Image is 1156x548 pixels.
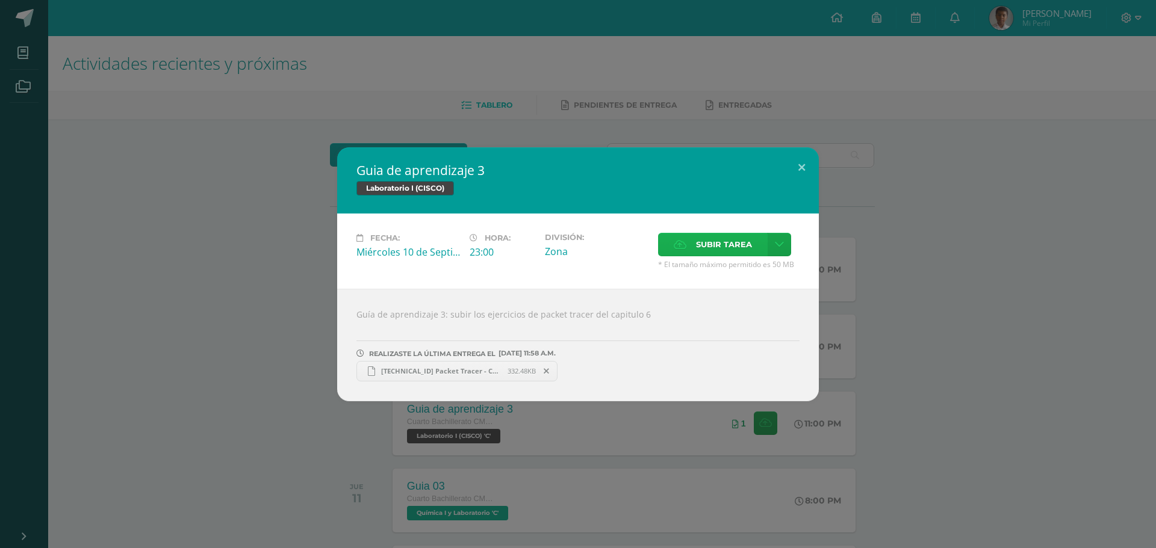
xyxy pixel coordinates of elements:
span: Hora: [485,233,511,242]
span: 332.48KB [508,366,536,375]
div: Miércoles 10 de Septiembre [356,245,460,259]
span: Subir tarea [696,233,752,256]
div: Zona [545,245,648,258]
label: División: [545,233,648,242]
span: * El tamaño máximo permitido es 50 MB [658,259,800,269]
span: Fecha: [370,233,400,242]
span: [TECHNICAL_ID] Packet Tracer - Connect to a Wireless Network.pka [375,366,508,375]
div: 23:00 [470,245,535,259]
button: Close (Esc) [785,147,819,188]
span: Laboratorio I (CISCO) [356,181,454,195]
span: [DATE] 11:58 A.M. [496,353,556,354]
a: [TECHNICAL_ID] Packet Tracer - Connect to a Wireless Network.pka 332.48KB [356,361,558,381]
span: REALIZASTE LA ÚLTIMA ENTREGA EL [369,349,496,358]
span: Remover entrega [536,365,557,378]
div: Guía de aprendizaje 3: subir los ejercicios de packet tracer del capitulo 6 [337,289,819,401]
h2: Guia de aprendizaje 3 [356,162,800,179]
